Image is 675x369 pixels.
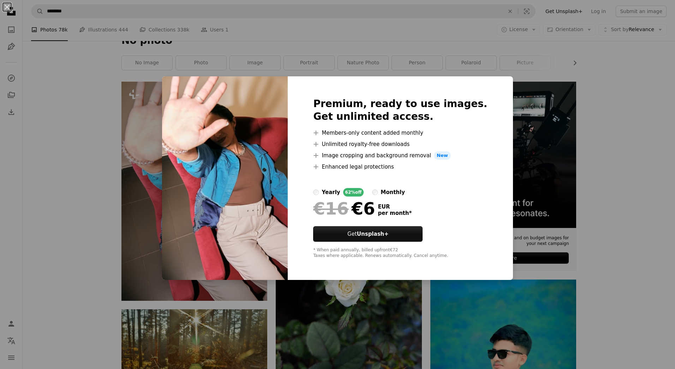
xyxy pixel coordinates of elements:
[372,189,378,195] input: monthly
[378,204,412,210] span: EUR
[313,226,423,242] button: GetUnsplash+
[357,231,389,237] strong: Unsplash+
[313,140,487,148] li: Unlimited royalty-free downloads
[313,163,487,171] li: Enhanced legal protections
[343,188,364,197] div: 62% off
[381,188,405,197] div: monthly
[313,247,487,259] div: * When paid annually, billed upfront €72 Taxes where applicable. Renews automatically. Cancel any...
[322,188,340,197] div: yearly
[313,129,487,137] li: Members-only content added monthly
[162,76,288,280] img: premium_photo-1726930176624-cc0ec0e5c466
[313,189,319,195] input: yearly62%off
[313,98,487,123] h2: Premium, ready to use images. Get unlimited access.
[378,210,412,216] span: per month *
[313,151,487,160] li: Image cropping and background removal
[313,199,375,218] div: €6
[434,151,451,160] span: New
[313,199,348,218] span: €16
